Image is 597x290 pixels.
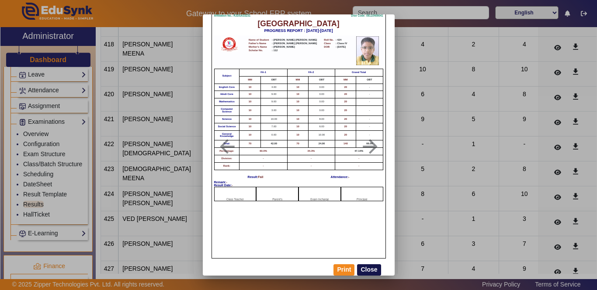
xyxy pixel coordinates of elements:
[239,115,260,123] td: 10
[335,155,383,162] td: -
[309,115,335,123] td: 8.00
[248,42,271,45] th: Father's Name
[351,14,383,17] p: Dise Code: 08110406041
[309,123,335,130] td: 6.00
[260,76,287,84] th: OBT
[287,84,308,91] td: 10
[335,76,356,84] th: MM
[322,38,335,42] th: Roll No.
[309,140,335,148] td: 24.00
[260,130,287,140] td: 0.00
[239,162,287,170] td: -
[309,130,335,140] td: 10.00
[214,181,383,184] div: Remark:
[239,84,260,91] td: 10
[215,36,244,52] img: School Logo
[309,76,335,84] th: OBT
[271,49,322,52] td: : 112
[356,115,383,123] td: -
[287,76,308,84] th: MM
[287,148,335,155] td: 34.3%
[287,69,335,76] th: FA-2
[214,184,383,187] div: Result Date:
[214,84,239,91] td: English Core
[287,98,308,106] td: 10
[356,76,383,84] th: OBT
[214,115,239,123] td: Science
[287,106,308,116] td: 10
[232,184,233,187] span: -
[333,264,354,276] button: Print
[287,155,335,162] td: -
[353,36,382,65] img: 3a43e373-583f-4382-9c4c-cccef5836639
[287,130,308,140] td: 10
[214,130,239,140] td: General Knowledge
[258,175,263,178] span: Fail
[239,148,287,155] td: 60.0%
[348,175,349,178] span: -
[309,91,335,98] td: 0.00
[335,115,356,123] td: 20
[248,175,258,178] span: Result:
[335,84,356,91] td: 20
[287,115,308,123] td: 10
[239,69,287,76] th: FA-1
[298,187,341,201] div: Exam Incharge
[239,91,260,98] td: 10
[214,14,251,17] p: Affiliation No.: RJDSA33231
[356,106,383,116] td: -
[331,175,350,178] div: Attendance:
[271,42,322,45] td: : [PERSON_NAME] [PERSON_NAME]
[260,98,287,106] td: 9.00
[356,98,383,106] td: -
[214,98,239,106] td: Mathematics
[356,91,383,98] td: -
[322,42,335,45] th: Class
[260,123,287,130] td: 7.00
[348,136,392,157] mat-icon: arrow_forward
[214,19,383,28] h1: [GEOGRAPHIC_DATA]
[214,69,239,84] th: Subject
[335,91,356,98] td: 20
[335,140,356,148] td: 140
[248,45,271,49] th: Mother's Name
[226,181,227,184] span: -
[335,162,383,170] td: -
[271,38,322,42] td: : [PERSON_NAME] [PERSON_NAME]
[287,162,335,170] td: -
[335,42,349,45] td: : Class IV
[248,49,271,52] th: Scholar No.
[239,123,260,130] td: 10
[214,162,239,170] td: Rank:
[260,106,287,116] td: 3.00
[356,123,383,130] td: -
[239,155,287,162] td: -
[309,98,335,106] td: 0.00
[248,38,271,42] th: Name of Student
[287,140,308,148] td: 70
[341,187,383,201] div: Principal
[260,115,287,123] td: 10.00
[335,69,383,76] th: Grand Total
[335,38,349,42] td: : 424
[309,84,335,91] td: 0.00
[214,91,239,98] td: Hindi Core
[335,106,356,116] td: 20
[214,187,257,201] div: Class Teacher
[287,123,308,130] td: 10
[260,84,287,91] td: 4.00
[357,264,381,276] button: Close
[260,140,287,148] td: 42.00
[214,123,239,130] td: Social Science
[239,106,260,116] td: 10
[335,98,356,106] td: 20
[214,106,239,116] td: Computer Science
[239,130,260,140] td: 10
[356,84,383,91] td: -
[205,136,249,157] mat-icon: arrow_back
[335,45,349,49] td: : [DATE]
[264,28,333,33] b: PROGRESS REPORT : [DATE]-[DATE]
[239,140,260,148] td: 70
[239,98,260,106] td: 10
[271,45,322,49] td: : [PERSON_NAME]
